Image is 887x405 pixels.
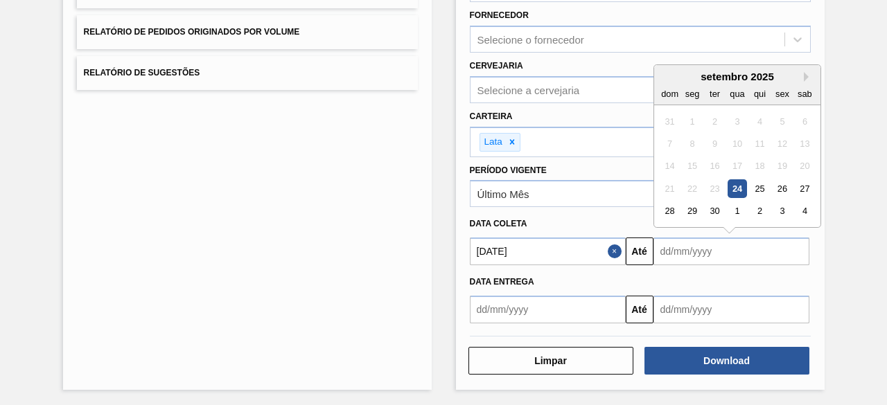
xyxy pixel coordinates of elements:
button: Até [626,237,653,265]
div: Not available sábado, 6 de setembro de 2025 [795,112,814,131]
button: Close [608,237,626,265]
label: Carteira [470,111,513,121]
div: Selecione a cervejaria [477,84,580,96]
button: Relatório de Sugestões [77,56,418,90]
input: dd/mm/yyyy [653,296,809,323]
div: Not available quarta-feira, 17 de setembro de 2025 [728,157,746,176]
div: Choose terça-feira, 30 de setembro de 2025 [705,202,723,221]
button: Relatório de Pedidos Originados por Volume [77,15,418,49]
div: Choose sexta-feira, 3 de outubro de 2025 [773,202,791,221]
div: Choose quarta-feira, 1 de outubro de 2025 [728,202,746,221]
span: Relatório de Sugestões [84,68,200,78]
div: Not available sexta-feira, 19 de setembro de 2025 [773,157,791,176]
div: Selecione o fornecedor [477,34,584,46]
div: Not available segunda-feira, 1 de setembro de 2025 [683,112,701,131]
div: ter [705,84,723,103]
div: Not available sexta-feira, 12 de setembro de 2025 [773,134,791,153]
div: Not available quinta-feira, 18 de setembro de 2025 [750,157,769,176]
div: Not available sábado, 20 de setembro de 2025 [795,157,814,176]
div: qua [728,84,746,103]
div: month 2025-09 [658,110,816,222]
div: setembro 2025 [654,71,820,82]
div: qui [750,84,769,103]
div: Choose segunda-feira, 29 de setembro de 2025 [683,202,701,221]
div: Not available domingo, 31 de agosto de 2025 [660,112,679,131]
div: dom [660,84,679,103]
div: Not available terça-feira, 23 de setembro de 2025 [705,179,723,198]
div: Not available segunda-feira, 8 de setembro de 2025 [683,134,701,153]
div: Not available terça-feira, 16 de setembro de 2025 [705,157,723,176]
span: Relatório de Pedidos Originados por Volume [84,27,300,37]
button: Limpar [468,347,633,375]
div: Choose sábado, 27 de setembro de 2025 [795,179,814,198]
div: Not available terça-feira, 9 de setembro de 2025 [705,134,723,153]
div: Not available domingo, 21 de setembro de 2025 [660,179,679,198]
button: Até [626,296,653,323]
div: Not available quinta-feira, 4 de setembro de 2025 [750,112,769,131]
div: Choose sábado, 4 de outubro de 2025 [795,202,814,221]
div: sab [795,84,814,103]
div: Not available quarta-feira, 3 de setembro de 2025 [728,112,746,131]
div: Not available segunda-feira, 15 de setembro de 2025 [683,157,701,176]
div: Not available domingo, 7 de setembro de 2025 [660,134,679,153]
label: Período Vigente [470,165,547,175]
input: dd/mm/yyyy [470,296,626,323]
div: Not available quarta-feira, 10 de setembro de 2025 [728,134,746,153]
div: Not available sexta-feira, 5 de setembro de 2025 [773,112,791,131]
div: Choose sexta-feira, 26 de setembro de 2025 [773,179,791,198]
div: Not available domingo, 14 de setembro de 2025 [660,157,679,176]
input: dd/mm/yyyy [470,237,626,265]
div: Choose quinta-feira, 2 de outubro de 2025 [750,202,769,221]
div: Choose quarta-feira, 24 de setembro de 2025 [728,179,746,198]
div: Not available quinta-feira, 11 de setembro de 2025 [750,134,769,153]
div: Not available sábado, 13 de setembro de 2025 [795,134,814,153]
button: Next Month [804,72,814,82]
label: Fornecedor [470,10,529,20]
span: Data entrega [470,277,534,287]
span: Data coleta [470,219,527,228]
div: Lata [480,134,504,151]
div: seg [683,84,701,103]
div: Choose quinta-feira, 25 de setembro de 2025 [750,179,769,198]
div: sex [773,84,791,103]
div: Último Mês [477,188,529,200]
div: Not available segunda-feira, 22 de setembro de 2025 [683,179,701,198]
div: Not available terça-feira, 2 de setembro de 2025 [705,112,723,131]
div: Choose domingo, 28 de setembro de 2025 [660,202,679,221]
input: dd/mm/yyyy [653,237,809,265]
button: Download [644,347,809,375]
label: Cervejaria [470,61,523,71]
